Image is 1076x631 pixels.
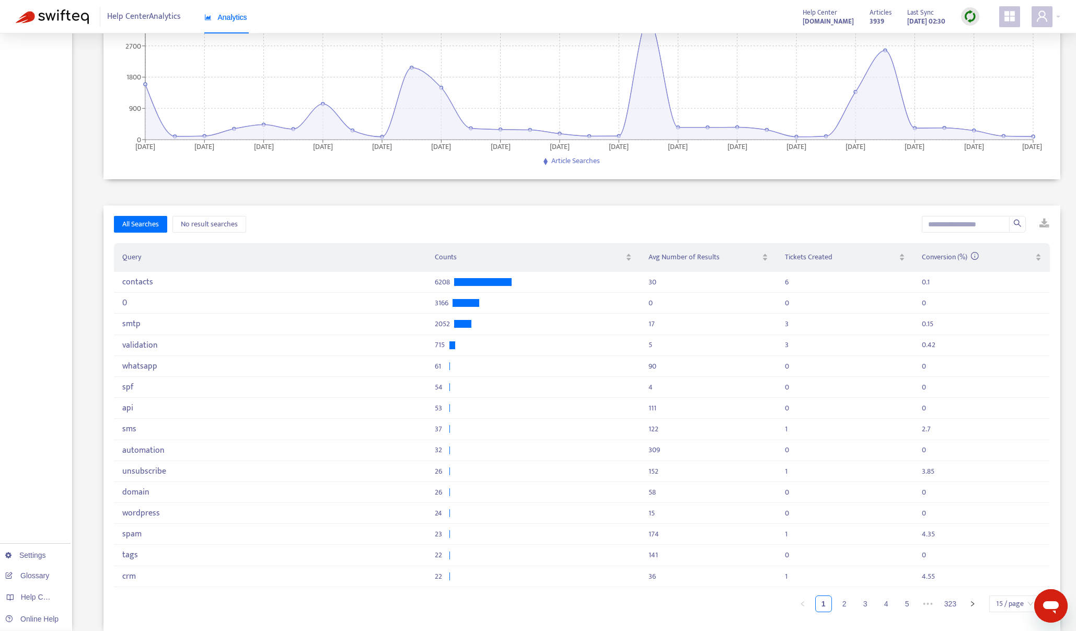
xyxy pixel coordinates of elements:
[907,7,934,18] span: Last Sync
[964,595,981,612] button: right
[989,595,1039,612] div: Page Size
[941,595,960,612] li: 323
[905,141,925,153] tspan: [DATE]
[122,298,347,308] div: 0
[922,450,926,450] div: 0
[5,615,59,623] a: Online Help
[907,16,945,27] strong: [DATE] 02:30
[1003,10,1016,22] span: appstore
[964,10,977,23] img: sync.dc5367851b00ba804db3.png
[5,551,46,559] a: Settings
[858,596,873,612] a: 3
[649,345,652,345] div: 5
[122,403,347,413] div: api
[785,345,789,345] div: 3
[649,450,660,450] div: 309
[129,102,141,114] tspan: 900
[640,243,777,272] th: Avg Number of Results
[668,141,688,153] tspan: [DATE]
[122,571,347,581] div: crm
[122,445,347,455] div: automation
[16,9,89,24] img: Swifteq
[122,277,347,287] div: contacts
[114,243,426,272] th: Query
[550,141,570,153] tspan: [DATE]
[435,450,445,450] span: 32
[786,141,806,153] tspan: [DATE]
[785,251,896,263] span: Tickets Created
[551,155,600,167] span: Article Searches
[122,424,347,434] div: sms
[1023,141,1043,153] tspan: [DATE]
[122,508,347,518] div: wordpress
[122,487,347,497] div: domain
[373,141,392,153] tspan: [DATE]
[899,596,915,612] a: 5
[135,141,155,153] tspan: [DATE]
[836,595,853,612] li: 2
[727,141,747,153] tspan: [DATE]
[996,596,1033,612] span: 15 / page
[870,7,892,18] span: Articles
[313,141,333,153] tspan: [DATE]
[491,141,511,153] tspan: [DATE]
[435,345,445,345] span: 715
[777,243,913,272] th: Tickets Created
[195,141,215,153] tspan: [DATE]
[5,571,49,580] a: Glossary
[922,251,979,263] span: Conversion (%)
[122,219,159,230] span: All Searches
[941,596,959,612] a: 323
[254,141,274,153] tspan: [DATE]
[649,251,760,263] span: Avg Number of Results
[803,7,837,18] span: Help Center
[126,71,141,83] tspan: 1800
[107,7,181,27] span: Help Center Analytics
[122,466,347,476] div: unsubscribe
[846,141,866,153] tspan: [DATE]
[870,16,884,27] strong: 3939
[920,595,936,612] span: •••
[920,595,936,612] li: Next 5 Pages
[815,595,832,612] li: 1
[649,324,655,324] div: 17
[426,243,640,272] th: Counts
[794,595,811,612] button: left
